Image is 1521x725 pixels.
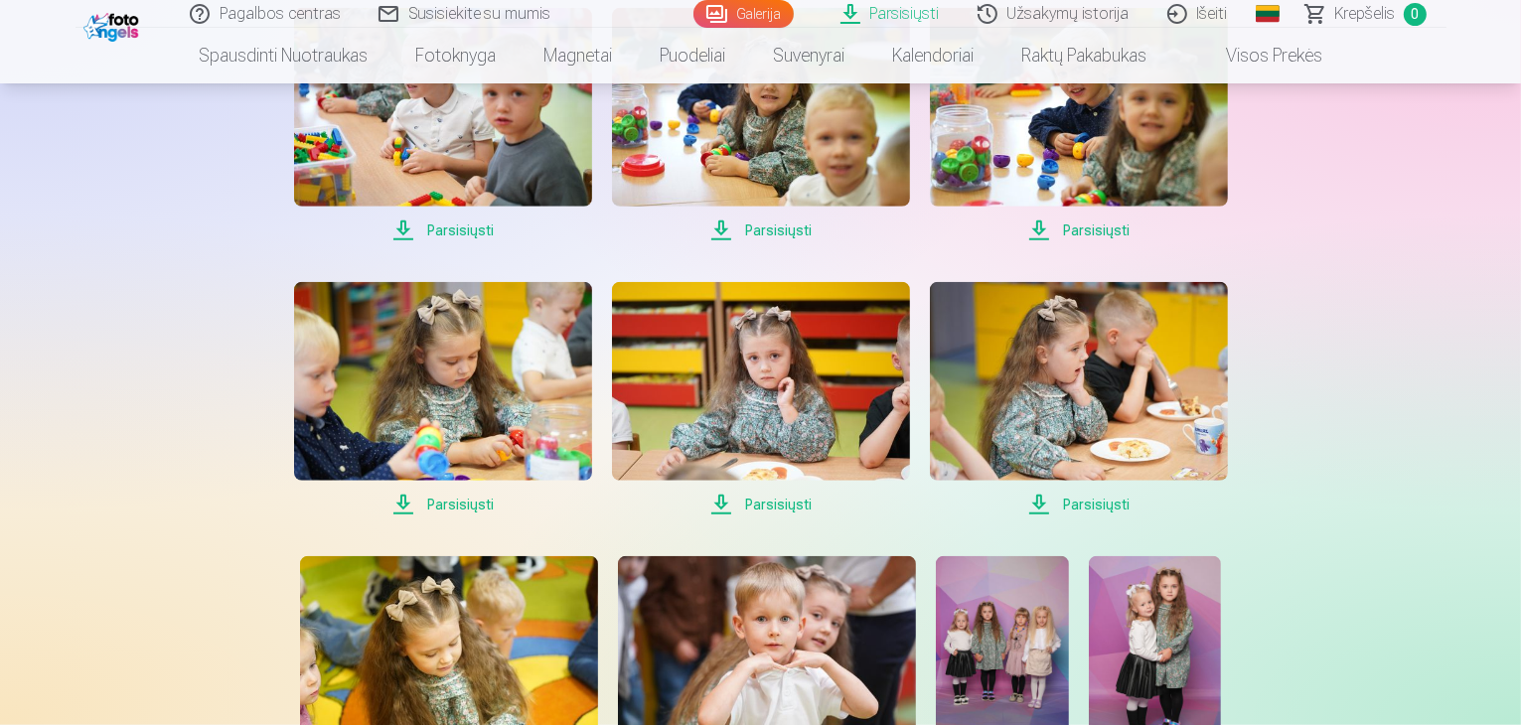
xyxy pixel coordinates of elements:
[930,8,1228,242] a: Parsisiųsti
[294,282,592,516] a: Parsisiųsti
[391,28,520,83] a: Fotoknyga
[868,28,997,83] a: Kalendoriai
[1335,2,1396,26] span: Krepšelis
[612,218,910,242] span: Parsisiųsti
[1404,3,1427,26] span: 0
[83,8,144,42] img: /fa2
[612,493,910,516] span: Parsisiųsti
[294,8,592,242] a: Parsisiųsti
[294,218,592,242] span: Parsisiųsti
[636,28,749,83] a: Puodeliai
[749,28,868,83] a: Suvenyrai
[175,28,391,83] a: Spausdinti nuotraukas
[930,282,1228,516] a: Parsisiųsti
[1170,28,1346,83] a: Visos prekės
[997,28,1170,83] a: Raktų pakabukas
[930,218,1228,242] span: Parsisiųsti
[520,28,636,83] a: Magnetai
[930,493,1228,516] span: Parsisiųsti
[612,8,910,242] a: Parsisiųsti
[612,282,910,516] a: Parsisiųsti
[294,493,592,516] span: Parsisiųsti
